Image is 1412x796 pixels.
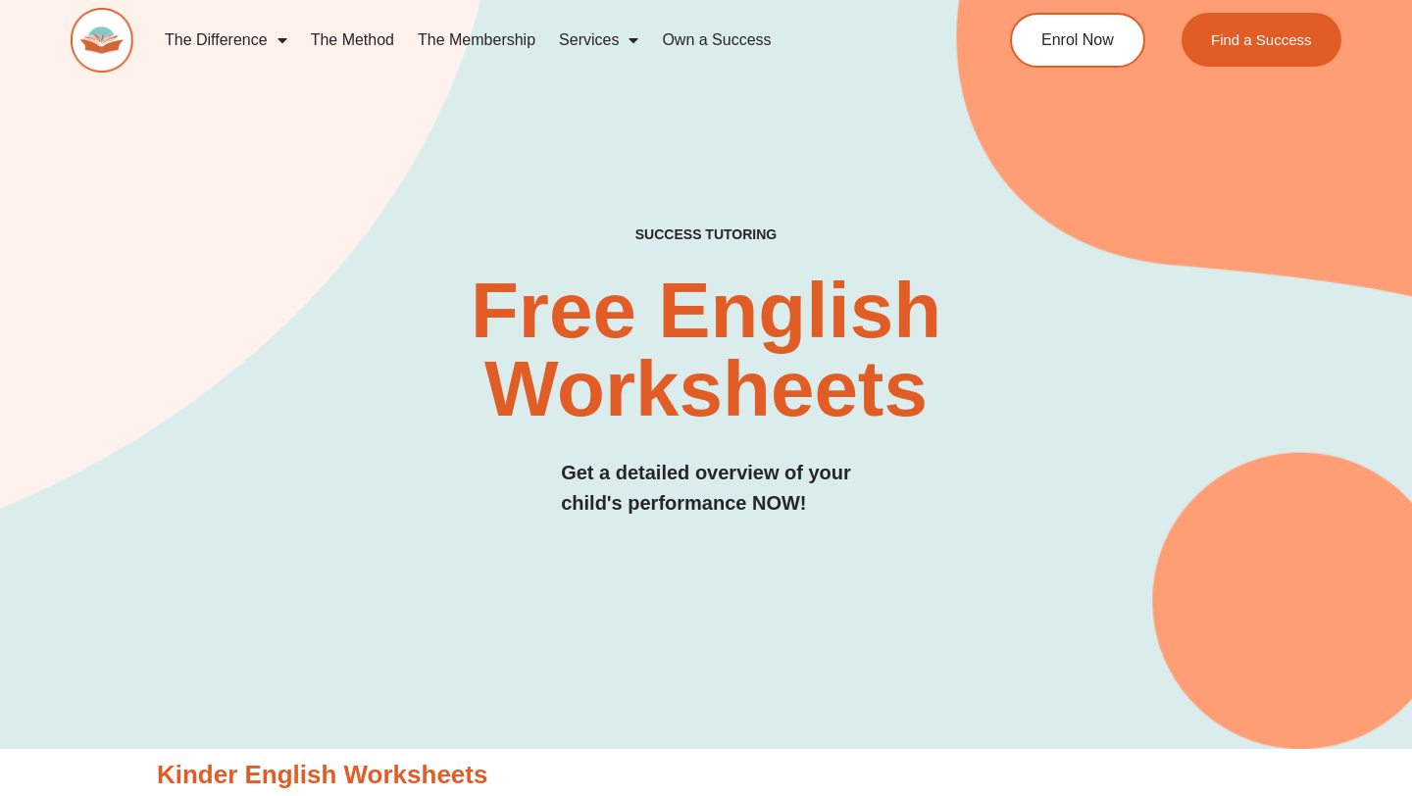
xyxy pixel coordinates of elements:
[1182,13,1341,67] a: Find a Success
[406,18,547,63] a: The Membership
[153,18,299,63] a: The Difference
[561,458,851,519] h3: Get a detailed overview of your child's performance NOW!
[1211,32,1312,47] span: Find a Success
[157,759,1255,792] h3: Kinder English Worksheets
[650,18,782,63] a: Own a Success
[1010,13,1145,68] a: Enrol Now
[153,18,937,63] nav: Menu
[518,226,894,243] h4: SUCCESS TUTORING​
[1041,32,1114,48] span: Enrol Now
[299,18,406,63] a: The Method
[286,272,1125,428] h2: Free English Worksheets​
[547,18,650,63] a: Services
